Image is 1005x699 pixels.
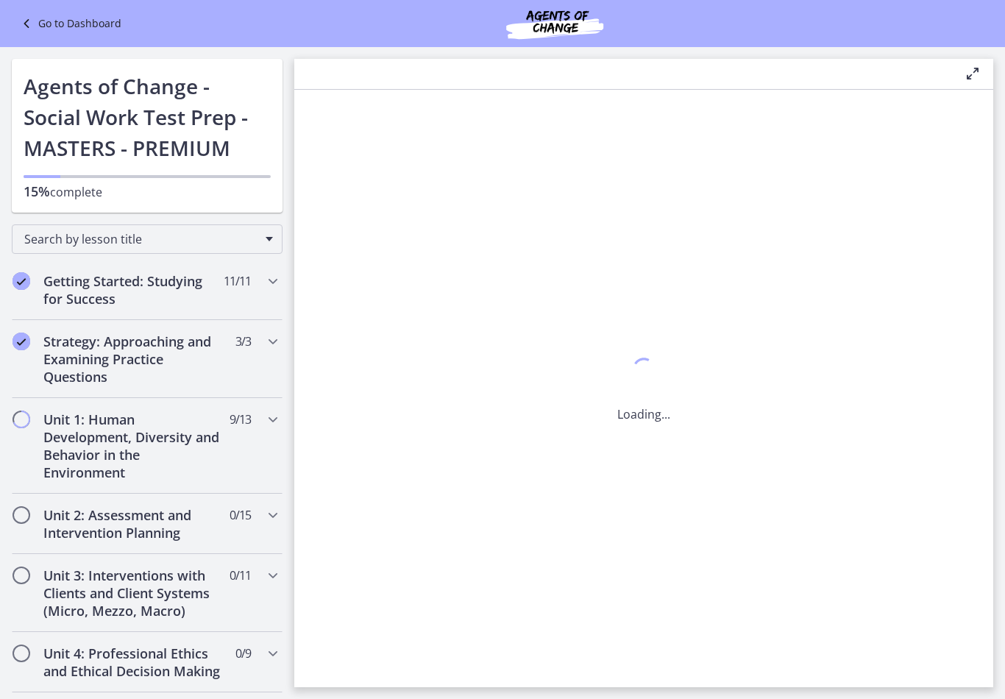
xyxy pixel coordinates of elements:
span: 15% [24,182,50,200]
h2: Unit 4: Professional Ethics and Ethical Decision Making [43,645,223,680]
h2: Unit 2: Assessment and Intervention Planning [43,506,223,542]
h2: Strategy: Approaching and Examining Practice Questions [43,333,223,386]
a: Go to Dashboard [18,15,121,32]
img: Agents of Change Social Work Test Prep [466,6,643,41]
i: Completed [13,272,30,290]
span: 9 / 13 [230,411,251,428]
span: 0 / 11 [230,567,251,584]
div: 1 [617,354,670,388]
h1: Agents of Change - Social Work Test Prep - MASTERS - PREMIUM [24,71,271,163]
span: 0 / 15 [230,506,251,524]
span: Search by lesson title [24,231,258,247]
span: 0 / 9 [235,645,251,662]
span: 11 / 11 [224,272,251,290]
p: complete [24,182,271,201]
h2: Getting Started: Studying for Success [43,272,223,308]
div: Search by lesson title [12,224,283,254]
i: Completed [13,333,30,350]
h2: Unit 3: Interventions with Clients and Client Systems (Micro, Mezzo, Macro) [43,567,223,620]
h2: Unit 1: Human Development, Diversity and Behavior in the Environment [43,411,223,481]
span: 3 / 3 [235,333,251,350]
p: Loading... [617,405,670,423]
